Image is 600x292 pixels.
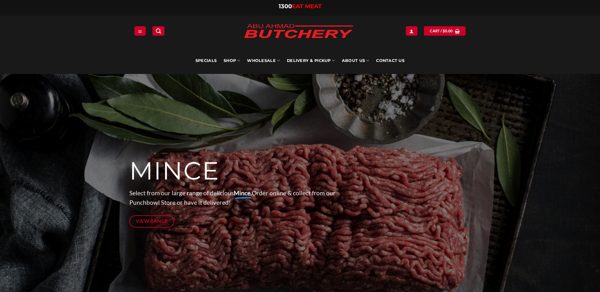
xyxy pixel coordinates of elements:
a: Login [406,26,417,35]
a: About Us [342,47,369,74]
span: Select from our large range of delicious Order online & collect from our Punchbowl Store or have ... [129,189,336,206]
img: Abu Ahmad Butchery [238,20,359,44]
a: 1300EAT MEAT [279,3,322,10]
a: Delivery & Pickup [287,47,335,74]
strong: Mince. [234,189,252,197]
a: Wholesale [247,47,280,74]
span: Cart / [430,28,453,34]
bdi: 0.00 [443,29,453,33]
a: Specials [195,47,217,74]
span: MINCE [129,156,220,186]
span: 1300 [279,3,292,10]
a: SHOP [224,47,240,74]
a: Search [152,26,164,35]
a: Menu [134,26,146,35]
a: View cart [424,26,466,35]
a: View Range [129,215,175,228]
span: View Range [136,217,168,225]
a: Contact Us [376,47,405,74]
span: EAT MEAT [292,3,322,10]
span: $ [443,28,445,34]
